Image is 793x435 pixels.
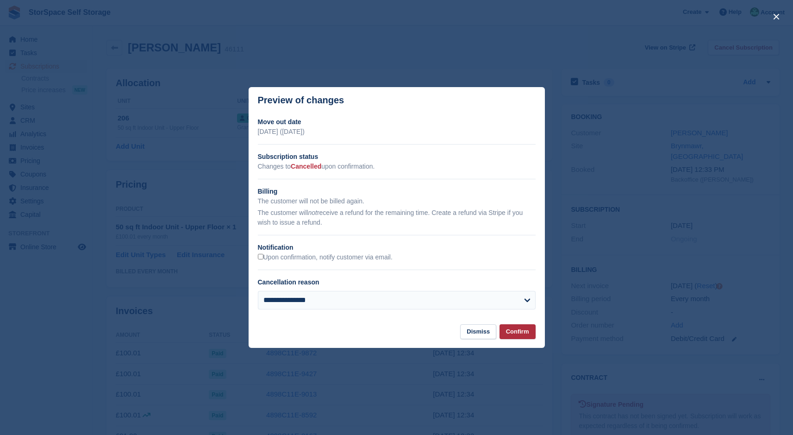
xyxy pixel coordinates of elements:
input: Upon confirmation, notify customer via email. [258,254,263,259]
h2: Move out date [258,117,536,127]
p: The customer will receive a refund for the remaining time. Create a refund via Stripe if you wish... [258,208,536,227]
label: Cancellation reason [258,278,319,286]
p: The customer will not be billed again. [258,196,536,206]
h2: Subscription status [258,152,536,162]
p: Changes to upon confirmation. [258,162,536,171]
button: Dismiss [460,324,496,340]
p: Preview of changes [258,95,344,106]
button: close [769,9,784,24]
label: Upon confirmation, notify customer via email. [258,253,393,262]
h2: Notification [258,243,536,252]
em: not [308,209,317,216]
p: [DATE] ([DATE]) [258,127,536,137]
button: Confirm [500,324,536,340]
h2: Billing [258,187,536,196]
span: Cancelled [291,163,321,170]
